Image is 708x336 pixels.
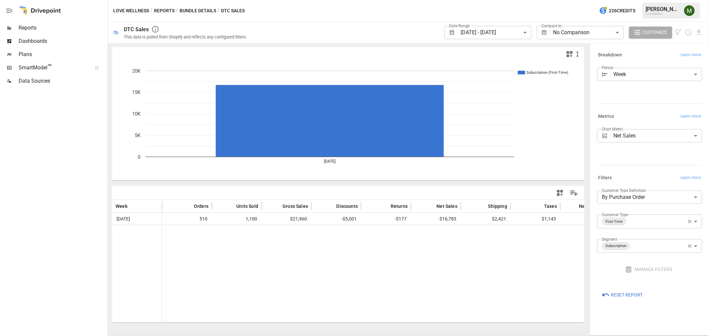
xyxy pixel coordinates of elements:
button: Love Wellness [113,7,149,15]
div: [DATE] - [DATE] [461,26,531,39]
span: Units Sold [236,203,258,210]
span: Week [116,203,127,210]
label: Chart Metric [602,126,623,132]
label: Customer Type [602,212,628,217]
span: -$177 [364,213,408,225]
button: Sort [427,202,436,211]
text: 15K [132,90,141,96]
span: $21,960 [265,213,308,225]
div: Week [614,68,702,81]
div: Love Wellness [646,12,680,15]
div: [PERSON_NAME] [646,6,680,12]
span: ™ [47,63,52,71]
div: / [176,7,178,15]
span: Net Sales [436,203,457,210]
button: 226Credits [596,5,638,17]
div: No Comparison [553,26,623,39]
div: 🛍 [113,29,118,36]
span: Learn more [680,52,701,58]
span: Customize [642,28,668,37]
span: Dashboards [19,37,106,45]
span: Taxes [544,203,557,210]
button: Schedule report [685,29,692,36]
label: Customer Type Definition [602,188,646,193]
label: Segment [602,236,617,242]
div: / [150,7,153,15]
text: [DATE] [324,159,336,164]
span: $1,143 [514,213,557,225]
span: Net Revenue [579,203,607,210]
span: Shipping [488,203,507,210]
button: Reset Report [597,289,647,301]
button: Sort [326,202,336,211]
span: Learn more [680,175,701,181]
button: Bundle Details [180,7,216,15]
span: SmartModel [19,64,88,72]
button: Manage Columns [567,186,582,201]
text: 20K [132,68,141,74]
button: Sort [273,202,282,211]
span: Reports [19,24,106,32]
span: Data Sources [19,77,106,85]
text: Subscription (First-Time) [526,70,568,75]
button: Sort [569,202,578,211]
svg: A chart. [112,61,585,180]
label: Date Range [449,23,470,29]
h6: Metrics [598,113,614,120]
span: $2,421 [464,213,507,225]
h6: Filters [598,174,612,182]
button: Customize [629,27,672,39]
span: Learn more [680,113,701,120]
div: / [217,7,220,15]
div: This data is pulled from Shopify and reflects any configured filters. [124,35,247,40]
label: Period [602,65,613,70]
button: Reports [154,7,175,15]
button: Sort [478,202,488,211]
span: Gross Sales [282,203,308,210]
label: Compare to [541,23,562,29]
button: View documentation [675,27,682,39]
span: 226 Credits [609,7,635,15]
span: First-Time [603,218,625,225]
span: $20,346 [564,213,607,225]
div: DTC Sales [124,26,149,33]
button: Sort [184,202,193,211]
span: Subscription [603,242,629,250]
span: Plans [19,50,106,58]
span: [DATE] [116,213,158,225]
text: 5K [135,132,141,138]
span: Orders [194,203,208,210]
text: 0 [138,154,140,160]
button: Download report [695,29,703,36]
span: Reset Report [611,291,643,299]
span: $16,783 [414,213,457,225]
button: Sort [226,202,236,211]
h6: Breakdown [598,51,622,59]
span: 510 [165,213,208,225]
span: Discounts [336,203,358,210]
button: Sort [534,202,543,211]
span: -$5,001 [315,213,358,225]
div: Net Sales [614,129,702,142]
div: By Purchase Order [597,191,702,204]
img: Meredith Lacasse [684,5,695,16]
button: Meredith Lacasse [680,1,699,20]
text: 10K [132,111,141,117]
span: 1,100 [215,213,258,225]
button: Sort [128,202,137,211]
span: Returns [391,203,408,210]
button: Sort [381,202,390,211]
